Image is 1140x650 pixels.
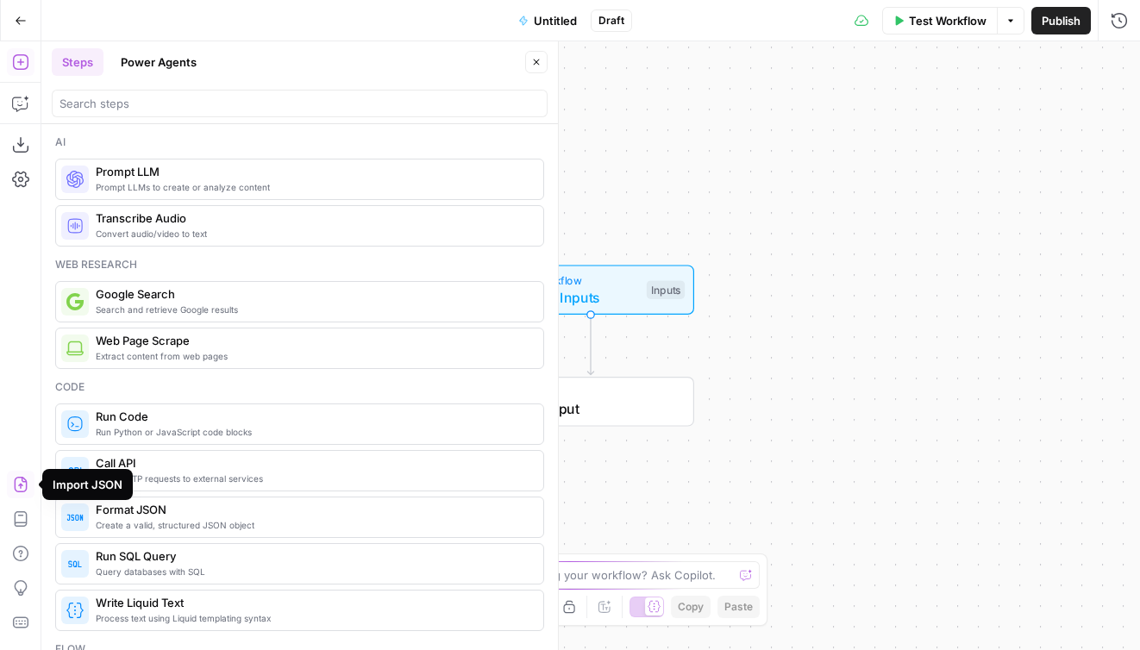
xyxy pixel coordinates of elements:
[96,285,529,303] span: Google Search
[96,209,529,227] span: Transcribe Audio
[60,95,540,112] input: Search steps
[96,547,529,565] span: Run SQL Query
[1042,12,1080,29] span: Publish
[53,476,122,493] div: Import JSON
[430,265,751,315] div: WorkflowSet InputsInputs
[598,13,624,28] span: Draft
[1031,7,1091,34] button: Publish
[55,257,544,272] div: Web research
[96,227,529,241] span: Convert audio/video to text
[96,454,529,472] span: Call API
[52,48,103,76] button: Steps
[534,12,577,29] span: Untitled
[96,408,529,425] span: Run Code
[96,611,529,625] span: Process text using Liquid templating syntax
[96,425,529,439] span: Run Python or JavaScript code blocks
[508,7,587,34] button: Untitled
[671,596,711,618] button: Copy
[909,12,987,29] span: Test Workflow
[430,377,751,427] div: EndOutput
[96,303,529,316] span: Search and retrieve Google results
[536,384,676,400] span: End
[96,163,529,180] span: Prompt LLM
[647,280,685,299] div: Inputs
[96,594,529,611] span: Write Liquid Text
[882,7,997,34] button: Test Workflow
[96,180,529,194] span: Prompt LLMs to create or analyze content
[536,272,638,289] span: Workflow
[96,565,529,578] span: Query databases with SQL
[110,48,207,76] button: Power Agents
[96,472,529,485] span: Make HTTP requests to external services
[587,315,593,375] g: Edge from start to end
[96,332,529,349] span: Web Page Scrape
[96,518,529,532] span: Create a valid, structured JSON object
[55,379,544,395] div: Code
[536,398,676,419] span: Output
[724,599,753,615] span: Paste
[55,134,544,150] div: Ai
[678,599,704,615] span: Copy
[536,287,638,308] span: Set Inputs
[96,349,529,363] span: Extract content from web pages
[96,501,529,518] span: Format JSON
[717,596,760,618] button: Paste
